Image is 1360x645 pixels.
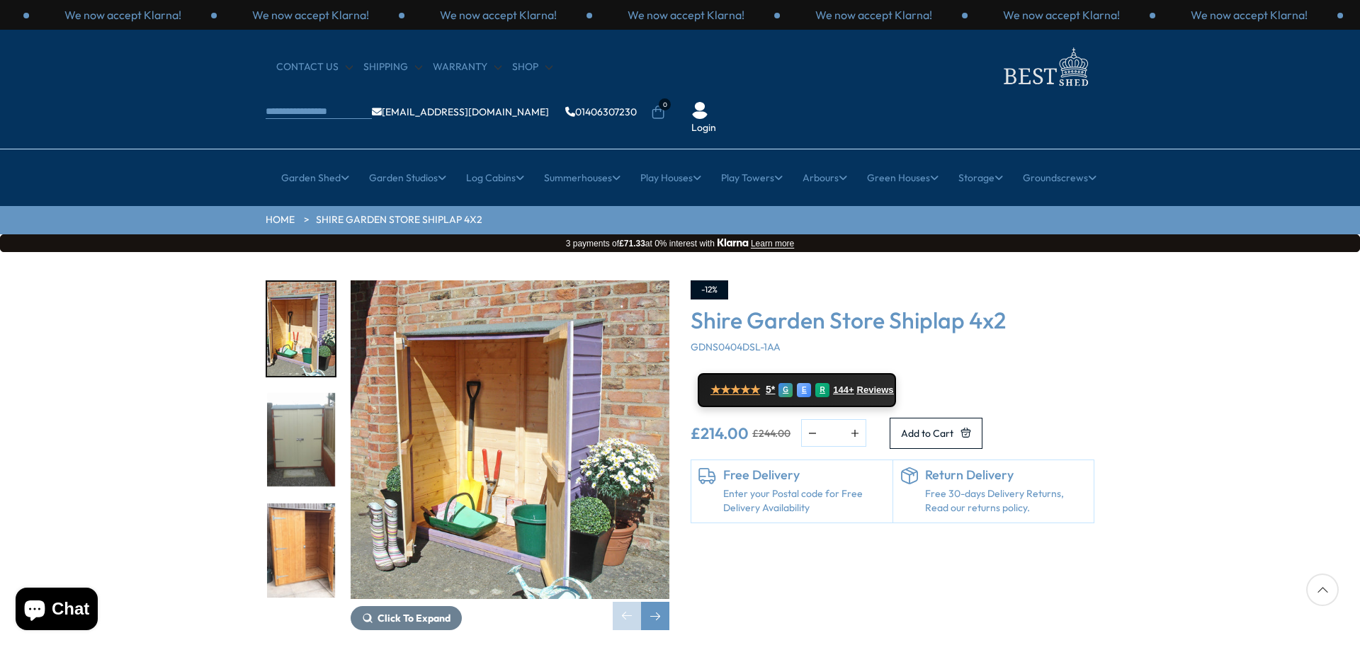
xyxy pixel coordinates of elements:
div: -12% [691,280,728,299]
h6: Return Delivery [925,467,1087,483]
p: We now accept Klarna! [815,7,932,23]
a: Shop [512,60,552,74]
a: Garden Studios [369,160,446,195]
a: Storage [958,160,1003,195]
button: Click To Expand [351,606,462,630]
div: G [778,383,793,397]
a: Login [691,121,716,135]
span: ★★★★★ [710,383,760,396]
div: 3 / 3 [217,7,404,23]
ins: £214.00 [691,426,749,441]
div: 2 / 3 [29,7,217,23]
span: 0 [659,98,671,110]
a: HOME [266,213,295,227]
div: R [815,383,829,397]
img: 4x2GardenStore_7_92b51806-67e6-4bb0-9660-f831baa01796_200x200.jpg [267,503,335,598]
p: Free 30-days Delivery Returns, Read our returns policy. [925,487,1087,515]
div: 1 / 3 [404,7,592,23]
span: GDNS0404DSL-1AA [691,341,781,353]
a: Shipping [363,60,422,74]
p: We now accept Klarna! [1191,7,1308,23]
a: Green Houses [867,160,939,195]
img: User Icon [691,102,708,119]
img: 4x2GardenStore_4_5584937b-19df-4a7d-97ab-68ef74e958d1_200x200.jpg [267,282,335,376]
div: 1 / 9 [351,280,669,630]
del: £244.00 [752,428,790,438]
a: Groundscrews [1023,160,1096,195]
a: Summerhouses [544,160,620,195]
div: E [797,383,811,397]
p: We now accept Klarna! [252,7,369,23]
a: Play Houses [640,160,701,195]
img: logo [995,44,1094,90]
span: 144+ [833,384,854,396]
inbox-online-store-chat: Shopify online store chat [11,588,102,634]
a: 01406307230 [565,107,637,117]
span: Add to Cart [901,428,953,438]
a: ★★★★★ 5* G E R 144+ Reviews [698,373,896,407]
button: Add to Cart [890,418,982,449]
a: Log Cabins [466,160,524,195]
a: 0 [651,105,665,120]
div: Previous slide [613,602,641,630]
h6: Free Delivery [723,467,885,483]
p: We now accept Klarna! [440,7,557,23]
a: [EMAIL_ADDRESS][DOMAIN_NAME] [372,107,549,117]
a: Shire Garden Store Shiplap 4x2 [316,213,482,227]
a: CONTACT US [276,60,353,74]
a: Garden Shed [281,160,349,195]
div: 1 / 9 [266,280,336,377]
a: Warranty [433,60,501,74]
div: 3 / 9 [266,502,336,599]
a: Enter your Postal code for Free Delivery Availability [723,487,885,515]
div: 3 / 3 [780,7,968,23]
a: Play Towers [721,160,783,195]
div: Next slide [641,602,669,630]
div: 2 / 3 [1155,7,1343,23]
h3: Shire Garden Store Shiplap 4x2 [691,307,1094,333]
img: 4x2GardenStore_5_00a688be-cb1f-4cb9-8bca-2332a4daa58c_200x200.jpg [267,393,335,487]
p: We now accept Klarna! [64,7,181,23]
div: 2 / 9 [266,392,336,489]
span: Reviews [857,384,894,396]
img: Shire Garden Store Shiplap 4x2 - Best Shed [351,280,669,599]
div: 1 / 3 [968,7,1155,23]
a: Arbours [803,160,847,195]
span: Click To Expand [378,612,450,624]
p: We now accept Klarna! [1003,7,1120,23]
div: 2 / 3 [592,7,780,23]
p: We now accept Klarna! [628,7,744,23]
